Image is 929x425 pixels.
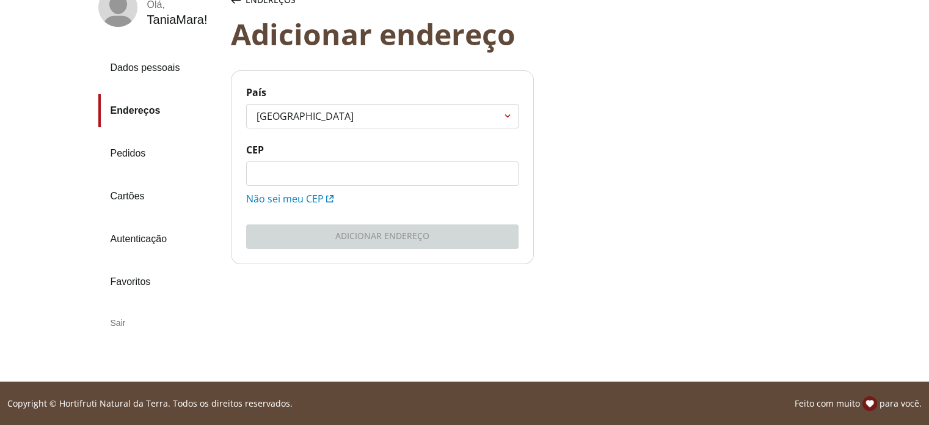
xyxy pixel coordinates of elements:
div: TaniaMara ! [147,13,208,27]
div: Adicionar endereço [247,225,518,248]
button: Adicionar endereço [246,224,519,249]
a: Endereços [98,94,221,127]
a: Pedidos [98,137,221,170]
input: CEP [247,162,518,185]
div: Adicionar endereço [231,17,856,51]
span: CEP [246,143,519,157]
span: País [246,86,519,99]
img: amor [862,396,877,411]
a: Autenticação [98,223,221,256]
div: Sair [98,308,221,338]
a: Não sei meu CEP [246,192,333,205]
a: Favoritos [98,265,221,298]
a: Cartões [98,180,221,213]
p: Feito com muito para você. [795,396,922,411]
a: Dados pessoais [98,51,221,84]
div: Linha de sessão [5,396,924,411]
p: Copyright © Hortifruti Natural da Terra. Todos os direitos reservados. [7,397,293,410]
